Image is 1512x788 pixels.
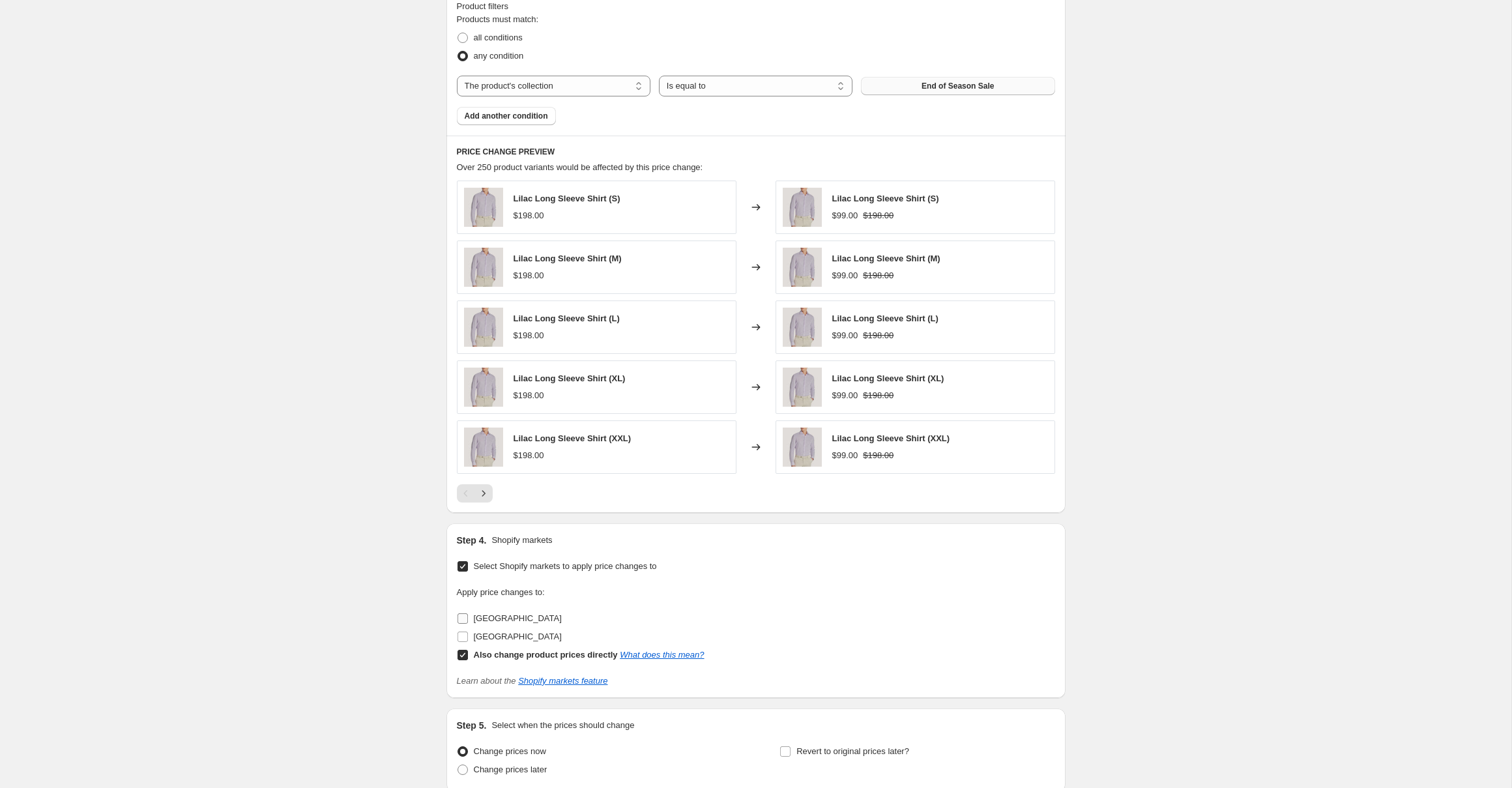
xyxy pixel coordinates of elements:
[474,561,657,571] span: Select Shopify markets to apply price changes to
[514,254,622,263] span: Lilac Long Sleeve Shirt (M)
[514,329,544,342] div: $198.00
[514,433,632,443] span: Lilac Long Sleeve Shirt (XXL)
[474,33,523,42] span: all conditions
[474,51,524,61] span: any condition
[620,650,704,660] a: What does this mean?
[861,77,1054,95] button: End of Season Sale
[783,248,822,287] img: V231003__LILAC_0083_80x.jpg
[832,254,940,263] span: Lilac Long Sleeve Shirt (M)
[457,534,487,547] h2: Step 4.
[457,162,703,172] span: Over 250 product variants would be affected by this price change:
[783,368,822,407] img: V231003__LILAC_0083_80x.jpg
[863,209,894,222] strike: $198.00
[863,449,894,462] strike: $198.00
[474,613,562,623] span: [GEOGRAPHIC_DATA]
[832,209,858,222] div: $99.00
[457,587,545,597] span: Apply price changes to:
[464,368,503,407] img: V231003__LILAC_0083_80x.jpg
[832,389,858,402] div: $99.00
[457,719,487,732] h2: Step 5.
[465,111,548,121] span: Add another condition
[863,329,894,342] strike: $198.00
[783,308,822,347] img: V231003__LILAC_0083_80x.jpg
[518,676,607,686] a: Shopify markets feature
[457,107,556,125] button: Add another condition
[514,269,544,282] div: $198.00
[832,373,944,383] span: Lilac Long Sleeve Shirt (XL)
[474,765,547,774] span: Change prices later
[474,632,562,641] span: [GEOGRAPHIC_DATA]
[474,650,618,660] b: Also change product prices directly
[832,269,858,282] div: $99.00
[832,194,939,203] span: Lilac Long Sleeve Shirt (S)
[514,449,544,462] div: $198.00
[464,308,503,347] img: V231003__LILAC_0083_80x.jpg
[514,314,620,323] span: Lilac Long Sleeve Shirt (L)
[491,534,552,547] p: Shopify markets
[457,14,539,24] span: Products must match:
[474,484,493,503] button: Next
[464,248,503,287] img: V231003__LILAC_0083_80x.jpg
[464,188,503,227] img: V231003__LILAC_0083_80x.jpg
[457,484,493,503] nav: Pagination
[783,428,822,467] img: V231003__LILAC_0083_80x.jpg
[457,676,608,686] i: Learn about the
[514,194,620,203] span: Lilac Long Sleeve Shirt (S)
[457,147,1055,157] h6: PRICE CHANGE PREVIEW
[832,449,858,462] div: $99.00
[863,389,894,402] strike: $198.00
[514,389,544,402] div: $198.00
[832,433,950,443] span: Lilac Long Sleeve Shirt (XXL)
[832,329,858,342] div: $99.00
[922,81,994,91] span: End of Season Sale
[474,746,546,756] span: Change prices now
[514,209,544,222] div: $198.00
[783,188,822,227] img: V231003__LILAC_0083_80x.jpg
[464,428,503,467] img: V231003__LILAC_0083_80x.jpg
[514,373,626,383] span: Lilac Long Sleeve Shirt (XL)
[863,269,894,282] strike: $198.00
[832,314,938,323] span: Lilac Long Sleeve Shirt (L)
[491,719,634,732] p: Select when the prices should change
[796,746,909,756] span: Revert to original prices later?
